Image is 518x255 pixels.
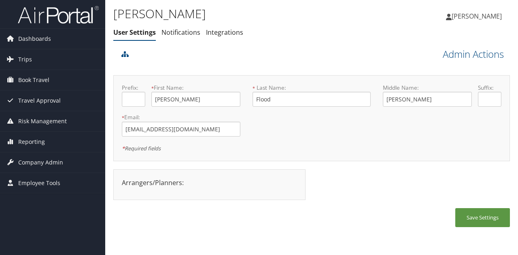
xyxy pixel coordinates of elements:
a: [PERSON_NAME] [446,4,510,28]
span: Trips [18,49,32,70]
span: Risk Management [18,111,67,131]
a: User Settings [113,28,156,37]
div: Arrangers/Planners: [116,178,303,188]
span: Travel Approval [18,91,61,111]
label: Email: [122,113,240,121]
em: Required fields [122,145,161,152]
label: Middle Name: [383,84,471,92]
span: Employee Tools [18,173,60,193]
label: Prefix: [122,84,145,92]
h1: [PERSON_NAME] [113,5,378,22]
span: Book Travel [18,70,49,90]
label: Suffix: [478,84,501,92]
label: Last Name: [253,84,371,92]
span: Company Admin [18,152,63,173]
a: Notifications [161,28,200,37]
button: Save Settings [455,208,510,227]
span: Reporting [18,132,45,152]
span: [PERSON_NAME] [452,12,502,21]
a: Admin Actions [443,47,504,61]
label: First Name: [151,84,240,92]
img: airportal-logo.png [18,5,99,24]
span: Dashboards [18,29,51,49]
a: Integrations [206,28,243,37]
